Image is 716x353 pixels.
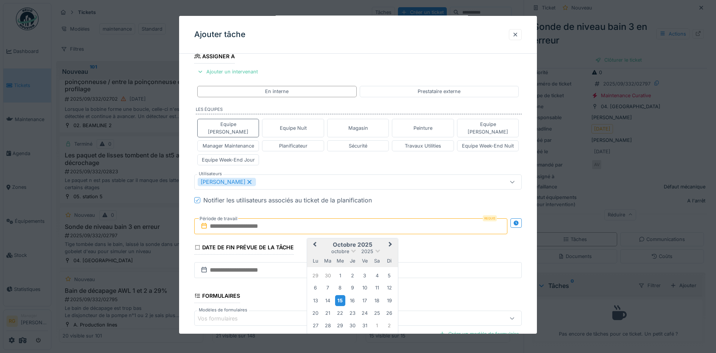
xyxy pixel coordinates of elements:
[349,142,367,149] div: Sécurité
[194,30,245,39] h3: Ajouter tâche
[372,283,382,293] div: Choose samedi 11 octobre 2025
[323,283,333,293] div: Choose mardi 7 octobre 2025
[331,249,349,254] span: octobre
[308,239,320,251] button: Previous Month
[413,124,432,132] div: Peinture
[194,242,294,255] div: Date de fin prévue de la tâche
[347,295,357,306] div: Choose jeudi 16 octobre 2025
[203,196,372,205] div: Notifier les utilisateurs associés au ticket de la planification
[265,88,289,95] div: En interne
[360,256,370,266] div: vendredi
[347,271,357,281] div: Choose jeudi 2 octobre 2025
[198,314,248,323] div: Vos formulaires
[310,283,321,293] div: Choose lundi 6 octobre 2025
[201,121,256,135] div: Equipe [PERSON_NAME]
[372,308,382,318] div: Choose samedi 25 octobre 2025
[323,271,333,281] div: Choose mardi 30 septembre 2025
[323,308,333,318] div: Choose mardi 21 octobre 2025
[335,295,345,306] div: Choose mercredi 15 octobre 2025
[197,171,223,177] label: Utilisateurs
[372,256,382,266] div: samedi
[347,308,357,318] div: Choose jeudi 23 octobre 2025
[280,124,307,132] div: Equipe Nuit
[335,283,345,293] div: Choose mercredi 8 octobre 2025
[310,295,321,306] div: Choose lundi 13 octobre 2025
[335,308,345,318] div: Choose mercredi 22 octobre 2025
[198,178,256,186] div: [PERSON_NAME]
[385,239,397,251] button: Next Month
[196,106,522,115] label: Les équipes
[384,271,395,281] div: Choose dimanche 5 octobre 2025
[310,256,321,266] div: lundi
[360,308,370,318] div: Choose vendredi 24 octobre 2025
[323,320,333,331] div: Choose mardi 28 octobre 2025
[384,283,395,293] div: Choose dimanche 12 octobre 2025
[203,142,254,149] div: Manager Maintenance
[384,295,395,306] div: Choose dimanche 19 octobre 2025
[360,283,370,293] div: Choose vendredi 10 octobre 2025
[335,271,345,281] div: Choose mercredi 1 octobre 2025
[323,295,333,306] div: Choose mardi 14 octobre 2025
[335,320,345,331] div: Choose mercredi 29 octobre 2025
[384,256,395,266] div: dimanche
[372,320,382,331] div: Choose samedi 1 novembre 2025
[348,124,368,132] div: Magasin
[462,142,514,149] div: Equipe Week-End Nuit
[309,269,395,331] div: Month octobre, 2025
[347,283,357,293] div: Choose jeudi 9 octobre 2025
[460,121,516,135] div: Equipe [PERSON_NAME]
[323,256,333,266] div: mardi
[194,67,261,77] div: Ajouter un intervenant
[194,290,240,303] div: Formulaires
[360,320,370,331] div: Choose vendredi 31 octobre 2025
[360,271,370,281] div: Choose vendredi 3 octobre 2025
[197,307,249,313] label: Modèles de formulaires
[384,308,395,318] div: Choose dimanche 26 octobre 2025
[483,215,497,221] div: Requis
[202,156,255,163] div: Equipe Week-End Jour
[372,295,382,306] div: Choose samedi 18 octobre 2025
[199,215,238,223] label: Période de travail
[279,142,307,149] div: Planificateur
[310,308,321,318] div: Choose lundi 20 octobre 2025
[361,249,373,254] span: 2025
[335,256,345,266] div: mercredi
[347,256,357,266] div: jeudi
[436,329,522,339] div: Créer un modèle de formulaire
[360,295,370,306] div: Choose vendredi 17 octobre 2025
[310,320,321,331] div: Choose lundi 27 octobre 2025
[384,320,395,331] div: Choose dimanche 2 novembre 2025
[347,320,357,331] div: Choose jeudi 30 octobre 2025
[194,51,235,64] div: Assigner à
[307,241,398,248] h2: octobre 2025
[405,142,441,149] div: Travaux Utilities
[372,271,382,281] div: Choose samedi 4 octobre 2025
[310,271,321,281] div: Choose lundi 29 septembre 2025
[418,88,460,95] div: Prestataire externe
